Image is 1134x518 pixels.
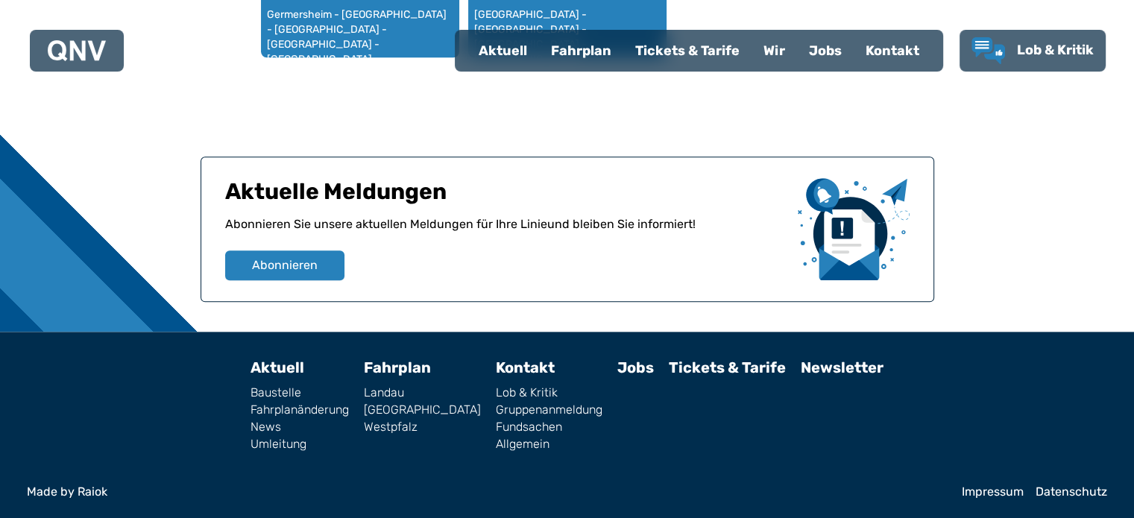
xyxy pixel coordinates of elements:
[496,421,602,433] a: Fundsachen
[364,387,481,399] a: Landau
[669,359,786,376] a: Tickets & Tarife
[467,31,539,70] a: Aktuell
[252,256,318,274] span: Abonnieren
[797,31,854,70] a: Jobs
[962,486,1024,498] a: Impressum
[251,387,349,399] a: Baustelle
[251,438,349,450] a: Umleitung
[48,40,106,61] img: QNV Logo
[496,387,602,399] a: Lob & Kritik
[267,7,453,51] div: Germersheim - [GEOGRAPHIC_DATA] - [GEOGRAPHIC_DATA] - [GEOGRAPHIC_DATA] - [GEOGRAPHIC_DATA] - [GE...
[251,404,349,416] a: Fahrplanänderung
[539,31,623,70] a: Fahrplan
[474,7,661,51] div: [GEOGRAPHIC_DATA] - [GEOGRAPHIC_DATA] - [GEOGRAPHIC_DATA] - [GEOGRAPHIC_DATA] - [GEOGRAPHIC_DATA]
[27,486,950,498] a: Made by Raiok
[496,404,602,416] a: Gruppenanmeldung
[225,250,344,280] button: Abonnieren
[971,37,1094,64] a: Lob & Kritik
[251,359,304,376] a: Aktuell
[48,36,106,66] a: QNV Logo
[854,31,931,70] a: Kontakt
[496,438,602,450] a: Allgemein
[752,31,797,70] a: Wir
[251,421,349,433] a: News
[364,421,481,433] a: Westpfalz
[623,31,752,70] a: Tickets & Tarife
[801,359,883,376] a: Newsletter
[496,359,555,376] a: Kontakt
[225,215,786,250] p: Abonnieren Sie unsere aktuellen Meldungen für Ihre Linie und bleiben Sie informiert!
[1036,486,1107,498] a: Datenschutz
[364,404,481,416] a: [GEOGRAPHIC_DATA]
[617,359,654,376] a: Jobs
[1017,42,1094,58] span: Lob & Kritik
[798,178,910,280] img: newsletter
[364,359,431,376] a: Fahrplan
[225,178,786,215] h1: Aktuelle Meldungen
